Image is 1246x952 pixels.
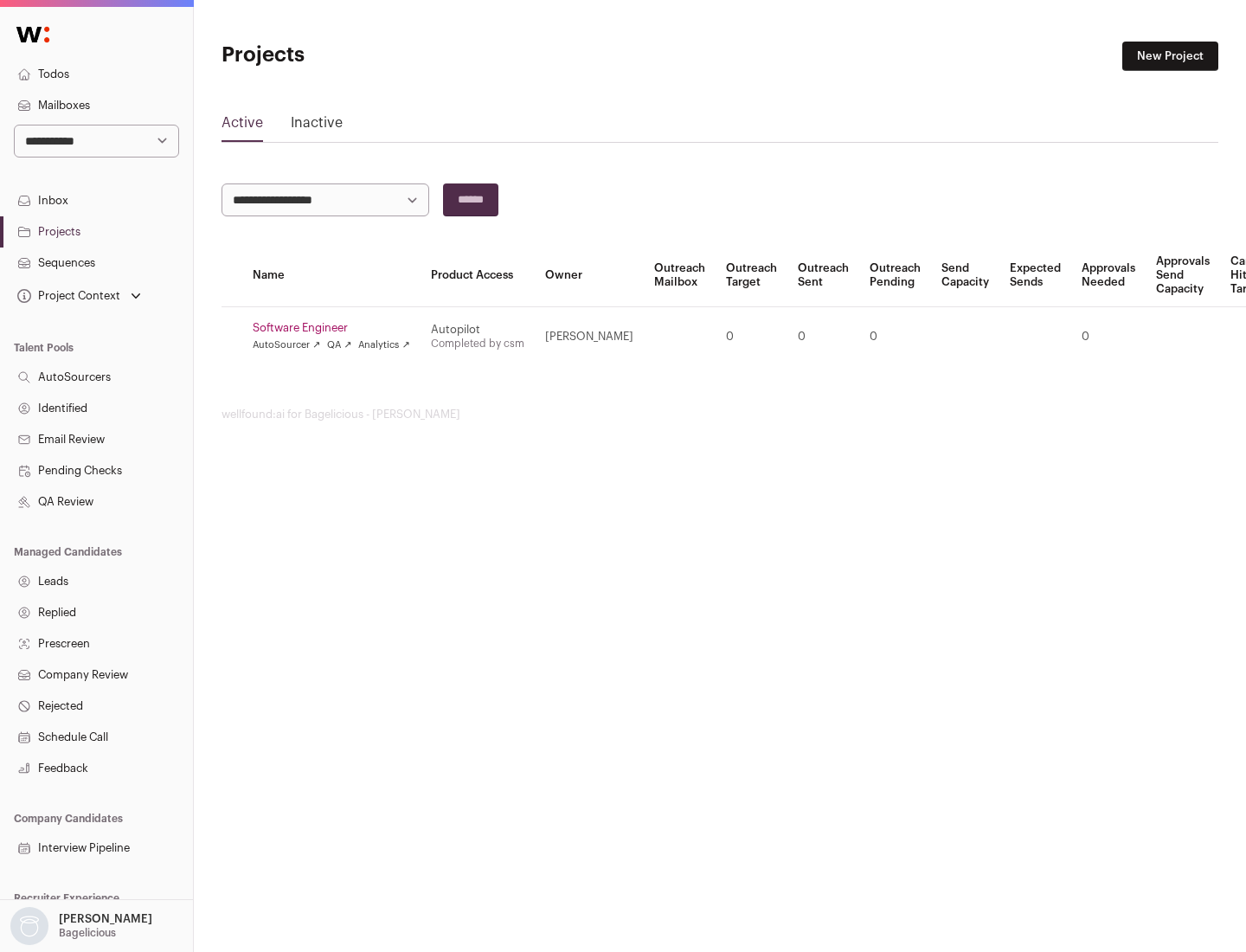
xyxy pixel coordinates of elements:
[253,321,410,335] a: Software Engineer
[10,907,48,945] img: nopic.png
[222,113,263,140] a: Active
[535,307,644,367] td: [PERSON_NAME]
[431,338,524,349] a: Completed by csm
[59,926,116,940] p: Bagelicious
[421,244,535,307] th: Product Access
[14,284,145,308] button: Open dropdown
[1146,244,1220,307] th: Approvals Send Capacity
[7,17,59,52] img: Wellfound
[859,244,931,307] th: Outreach Pending
[999,244,1071,307] th: Expected Sends
[931,244,999,307] th: Send Capacity
[716,244,787,307] th: Outreach Target
[253,338,320,352] a: AutoSourcer ↗
[716,307,787,367] td: 0
[222,42,554,69] h1: Projects
[1071,307,1146,367] td: 0
[291,113,343,140] a: Inactive
[7,907,156,945] button: Open dropdown
[59,912,152,926] p: [PERSON_NAME]
[787,307,859,367] td: 0
[535,244,644,307] th: Owner
[222,408,1218,421] footer: wellfound:ai for Bagelicious - [PERSON_NAME]
[1071,244,1146,307] th: Approvals Needed
[431,323,524,337] div: Autopilot
[327,338,351,352] a: QA ↗
[358,338,409,352] a: Analytics ↗
[1122,42,1218,71] a: New Project
[787,244,859,307] th: Outreach Sent
[644,244,716,307] th: Outreach Mailbox
[859,307,931,367] td: 0
[242,244,421,307] th: Name
[14,289,120,303] div: Project Context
